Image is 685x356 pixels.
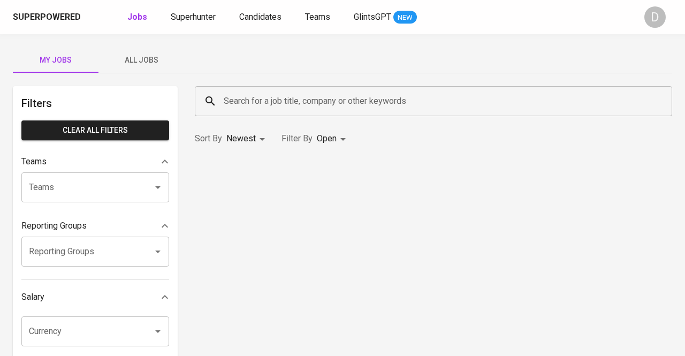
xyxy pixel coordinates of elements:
[105,54,178,67] span: All Jobs
[21,120,169,140] button: Clear All filters
[171,12,216,22] span: Superhunter
[226,129,269,149] div: Newest
[21,155,47,168] p: Teams
[171,11,218,24] a: Superhunter
[83,9,97,25] img: app logo
[239,12,281,22] span: Candidates
[195,132,222,145] p: Sort By
[354,12,391,22] span: GlintsGPT
[354,11,417,24] a: GlintsGPT NEW
[353,185,514,346] img: yH5BAEAAAAALAAAAAABAAEAAAIBRAA7
[317,129,349,149] div: Open
[21,291,44,304] p: Salary
[281,132,313,145] p: Filter By
[19,54,92,67] span: My Jobs
[150,180,165,195] button: Open
[13,11,81,24] div: Superpowered
[226,132,256,145] p: Newest
[127,11,149,24] a: Jobs
[21,215,169,237] div: Reporting Groups
[21,286,169,308] div: Salary
[150,324,165,339] button: Open
[13,9,97,25] a: Superpoweredapp logo
[317,133,337,143] span: Open
[305,12,330,22] span: Teams
[30,124,161,137] span: Clear All filters
[239,11,284,24] a: Candidates
[127,12,147,22] b: Jobs
[21,151,169,172] div: Teams
[21,95,169,112] h6: Filters
[393,12,417,23] span: NEW
[644,6,666,28] div: D
[305,11,332,24] a: Teams
[21,219,87,232] p: Reporting Groups
[150,244,165,259] button: Open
